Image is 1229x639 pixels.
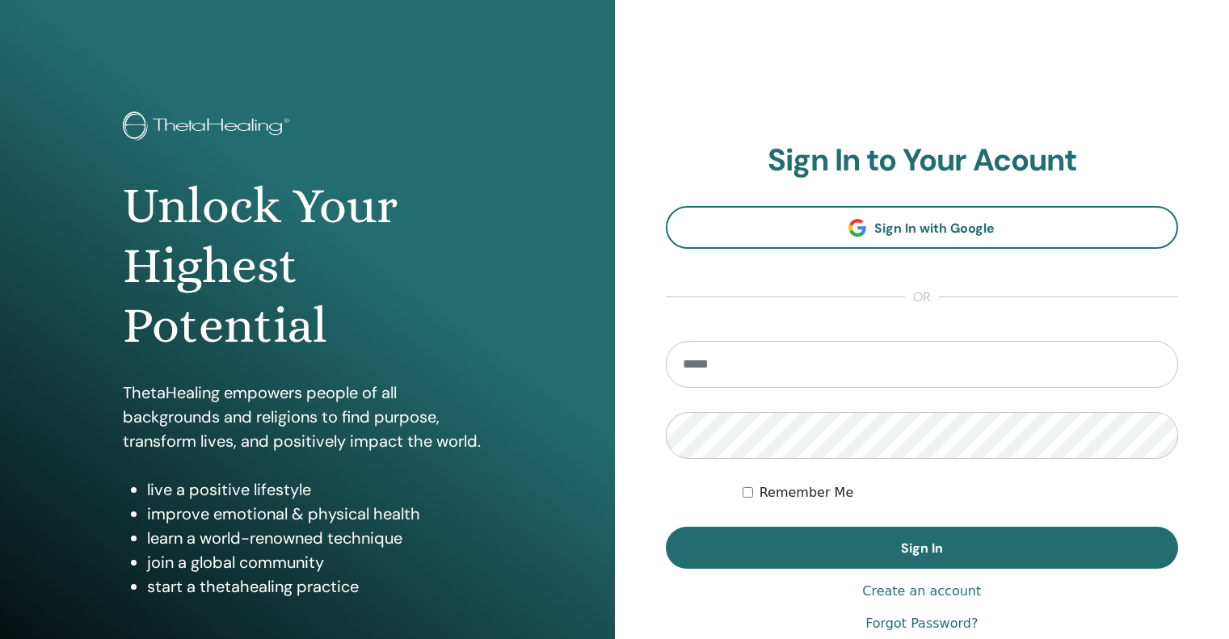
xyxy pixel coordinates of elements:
span: Sign In with Google [874,220,995,237]
p: ThetaHealing empowers people of all backgrounds and religions to find purpose, transform lives, a... [123,380,492,453]
a: Sign In with Google [666,206,1179,249]
li: live a positive lifestyle [147,477,492,502]
h1: Unlock Your Highest Potential [123,176,492,356]
span: Sign In [901,540,943,557]
a: Create an account [862,582,981,601]
h2: Sign In to Your Acount [666,142,1179,179]
li: improve emotional & physical health [147,502,492,526]
span: or [905,288,939,307]
a: Forgot Password? [865,614,978,633]
label: Remember Me [760,483,854,502]
li: join a global community [147,550,492,574]
li: start a thetahealing practice [147,574,492,599]
li: learn a world-renowned technique [147,526,492,550]
button: Sign In [666,527,1179,569]
div: Keep me authenticated indefinitely or until I manually logout [743,483,1178,502]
